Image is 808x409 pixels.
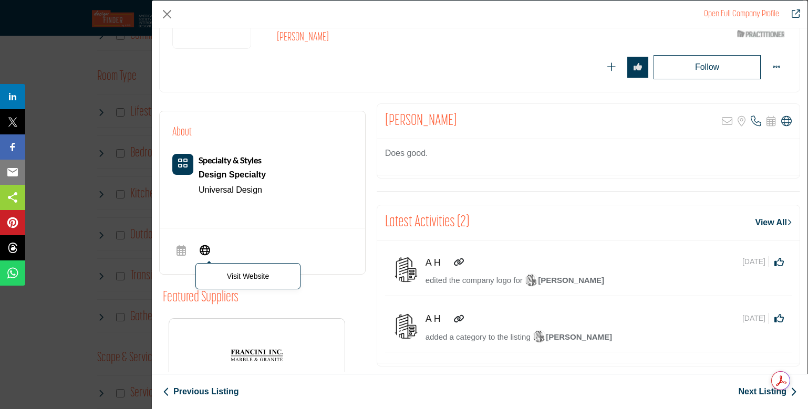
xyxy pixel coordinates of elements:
span: [PERSON_NAME] [525,276,604,285]
div: Sustainable, accessible, health-promoting, neurodiverse-friendly, age-in-place, outdoor living, h... [199,167,266,183]
a: Next Listing [738,385,797,398]
h2: About [172,124,192,141]
img: Francini Incorporated [231,329,283,382]
a: Redirect to aaron-hathaway [704,10,779,18]
a: Redirect to aaron-hathaway [784,8,800,20]
a: image[PERSON_NAME] [533,331,612,344]
button: Category Icon [172,154,193,175]
span: [DATE] [742,313,769,324]
a: Previous Listing [163,385,239,398]
i: Click to Like this activity [774,313,784,323]
img: image [525,274,538,287]
h2: [PERSON_NAME] [277,31,566,45]
a: View All [755,216,792,229]
span: added a category to the listing [426,332,531,341]
h2: Latest Activities (2) [385,213,469,232]
img: avtar-image [393,256,419,282]
span: edited the company logo for [426,276,523,285]
button: More Options [766,57,787,78]
h2: Featured Suppliers [163,289,239,307]
i: Click to Like this activity [774,257,784,267]
span: [DATE] [742,256,769,267]
h2: Aaron Hathaway [385,112,457,131]
img: avtar-image [393,313,419,339]
h5: A H [426,313,451,325]
button: Close [159,6,175,22]
a: Link of redirect to contact page [453,313,464,326]
b: Specialty & Styles [199,155,262,165]
a: Design Specialty [199,167,266,183]
p: Does good. [385,147,792,160]
a: Specialty & Styles [199,156,262,165]
a: Universal Design [199,185,262,194]
span: [PERSON_NAME] [533,332,612,341]
button: Redirect to login page [627,57,648,78]
a: Link of redirect to contact page [453,256,464,269]
img: image [533,330,546,343]
img: ASID Qualified Practitioners [737,27,784,40]
h5: A H [426,257,451,269]
button: Redirect to login page [601,57,622,78]
a: image[PERSON_NAME] [525,275,604,288]
button: Redirect to login [654,55,761,79]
